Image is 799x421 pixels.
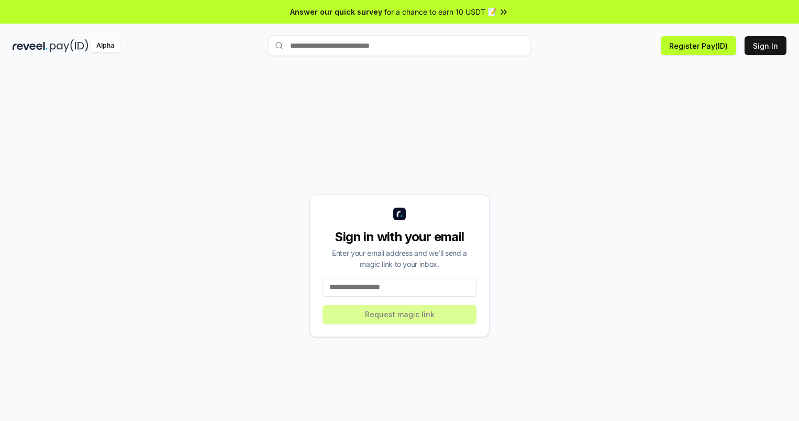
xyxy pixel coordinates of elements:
img: pay_id [50,39,88,52]
div: Enter your email address and we’ll send a magic link to your inbox. [323,247,476,269]
div: Sign in with your email [323,229,476,245]
button: Register Pay(ID) [661,36,736,55]
div: Alpha [91,39,120,52]
img: logo_small [393,208,406,220]
span: for a chance to earn 10 USDT 📝 [384,6,496,17]
img: reveel_dark [13,39,48,52]
button: Sign In [745,36,786,55]
span: Answer our quick survey [290,6,382,17]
